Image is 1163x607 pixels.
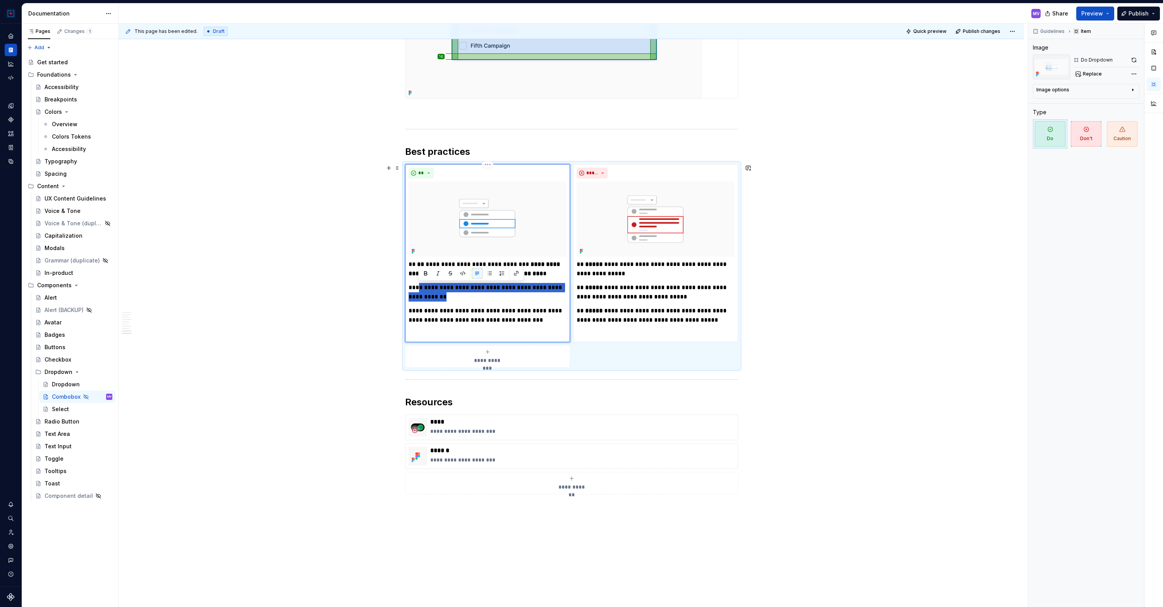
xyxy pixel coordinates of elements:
a: Overview [40,118,115,130]
span: Publish [1129,10,1149,17]
span: Replace [1083,71,1102,77]
div: Dropdown [45,368,72,376]
a: Assets [5,127,17,140]
a: Get started [25,56,115,69]
a: Design tokens [5,99,17,112]
div: Settings [5,540,17,552]
div: Dropdown [52,381,80,388]
a: Components [5,113,17,126]
a: Avatar [32,316,115,329]
div: Foundations [25,69,115,81]
div: Alert (BACKUP) [45,306,84,314]
button: Add [25,42,54,53]
div: Capitalization [45,232,82,240]
div: Components [37,281,72,289]
strong: Best practices [405,146,470,157]
div: Voice & Tone (duplicate) [45,219,102,227]
div: Accessibility [52,145,86,153]
div: Component detail [45,492,93,500]
div: Spacing [45,170,67,178]
div: MV [1033,10,1039,17]
span: Caution [1107,121,1137,147]
div: Select [52,405,69,413]
a: Text Input [32,440,115,453]
div: Badges [45,331,65,339]
a: ComboboxMV [40,391,115,403]
strong: Resources [405,396,453,408]
a: Home [5,30,17,42]
div: Foundations [37,71,71,79]
img: e66639dd-4554-42df-93de-221cf8fc98d0.png [409,418,427,437]
a: Text Area [32,428,115,440]
a: Analytics [5,58,17,70]
button: Replace [1073,69,1105,79]
button: Publish [1117,7,1160,21]
a: Code automation [5,72,17,84]
button: Do [1033,119,1067,149]
a: Toggle [32,453,115,465]
span: Share [1052,10,1068,17]
a: Accessibility [40,143,115,155]
div: Type [1033,108,1046,116]
span: Draft [213,28,225,34]
div: Combobox [52,393,81,401]
button: Publish changes [953,26,1004,37]
a: Radio Button [32,415,115,428]
a: Select [40,403,115,415]
img: eb46f235-efa0-4b94-bde9-3e6b0c262cea.png [577,182,735,257]
a: Badges [32,329,115,341]
button: Contact support [5,554,17,566]
div: Avatar [45,319,62,326]
img: 4401b928-021b-4664-bd18-c19aa4ba42ca.png [1033,55,1070,79]
div: Components [25,279,115,291]
div: Accessibility [45,83,79,91]
img: 17077652-375b-4f2c-92b0-528c72b71ea0.png [6,9,15,18]
div: Toast [45,480,60,487]
div: Tooltips [45,467,67,475]
button: Guidelines [1031,26,1068,37]
a: Data sources [5,155,17,168]
button: Preview [1076,7,1114,21]
div: Overview [52,120,77,128]
span: Quick preview [913,28,947,34]
div: Storybook stories [5,141,17,154]
div: Pages [28,28,50,34]
div: Changes [64,28,93,34]
a: Typography [32,155,115,168]
div: Alert [45,294,57,302]
span: 1 [86,28,93,34]
div: Toggle [45,455,64,463]
div: UX Content Guidelines [45,195,106,202]
a: Grammar (duplicate) [32,254,115,267]
div: Dropdown [32,366,115,378]
div: Image [1033,44,1048,51]
a: Invite team [5,526,17,538]
div: Text Input [45,442,72,450]
div: Page tree [25,56,115,502]
img: 4401b928-021b-4664-bd18-c19aa4ba42ca.png [409,182,567,257]
a: Spacing [32,168,115,180]
a: Tooltips [32,465,115,477]
svg: Supernova Logo [7,593,15,601]
button: Notifications [5,498,17,511]
a: Breakpoints [32,93,115,106]
span: Do [1035,121,1065,147]
div: Colors Tokens [52,133,91,141]
a: Documentation [5,44,17,56]
a: Voice & Tone [32,205,115,217]
a: Colors [32,106,115,118]
a: Buttons [32,341,115,353]
div: Documentation [28,10,101,17]
button: Search ⌘K [5,512,17,525]
a: Colors Tokens [40,130,115,143]
img: cd47d662-6acb-4792-96e6-1a76526ea998.png [409,447,427,465]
